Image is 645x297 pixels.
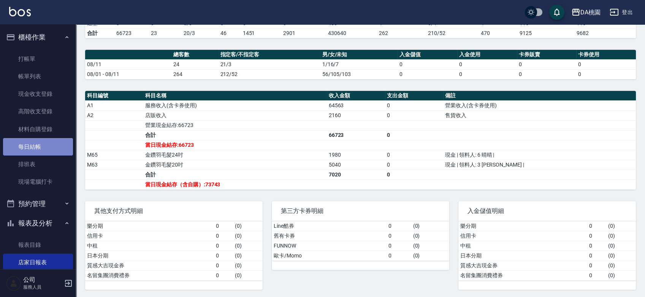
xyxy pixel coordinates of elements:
td: 服務收入(含卡券使用) [143,100,326,110]
td: 23 [149,28,182,38]
td: ( 0 ) [606,231,636,241]
button: save [549,5,564,20]
td: 24 [171,59,218,69]
td: 當日現金結存（含自購）:73743 [143,179,326,189]
td: 0 [214,241,233,251]
td: 歐卡/Momo [272,251,387,260]
td: 日本分期 [458,251,587,260]
td: M65 [85,150,143,160]
div: DA桃園 [580,8,601,17]
td: 0 [387,241,411,251]
button: 櫃檯作業 [3,27,73,47]
td: 66723 [114,28,149,38]
a: 現場電腦打卡 [3,173,73,191]
td: 0 [214,251,233,260]
th: 指定客/不指定客 [219,50,320,60]
td: 中租 [458,241,587,251]
td: 0 [385,160,443,170]
td: 0 [398,69,457,79]
td: 0 [214,221,233,231]
th: 科目名稱 [143,91,326,101]
td: ( 0 ) [411,251,450,260]
td: 日本分期 [85,251,214,260]
td: 9125 [518,28,575,38]
td: 店販收入 [143,110,326,120]
td: 56/105/103 [320,69,398,79]
td: 0 [387,221,411,231]
td: 1451 [241,28,282,38]
th: 入金使用 [457,50,517,60]
td: 0 [214,270,233,280]
td: ( 0 ) [233,231,263,241]
td: 7020 [327,170,385,179]
td: M63 [85,160,143,170]
button: DA桃園 [568,5,604,20]
td: 售貨收入 [443,110,636,120]
td: 0 [387,251,411,260]
th: 卡券使用 [576,50,636,60]
td: 0 [385,110,443,120]
td: ( 0 ) [411,241,450,251]
button: 登出 [607,5,636,19]
table: a dense table [458,221,636,281]
td: 262 [377,28,426,38]
td: 合計 [143,170,326,179]
button: 預約管理 [3,194,73,214]
td: 0 [587,260,606,270]
td: 1980 [327,150,385,160]
td: 營業現金結存:66723 [143,120,326,130]
td: 0 [387,231,411,241]
td: 樂分期 [458,221,587,231]
td: 5040 [327,160,385,170]
td: 合計 [85,28,114,38]
td: ( 0 ) [606,270,636,280]
img: Person [6,276,21,291]
td: 中租 [85,241,214,251]
a: 現金收支登錄 [3,85,73,103]
td: Line酷券 [272,221,387,231]
td: A2 [85,110,143,120]
th: 總客數 [171,50,218,60]
td: FUNNOW [272,241,387,251]
td: 2901 [281,28,326,38]
td: 0 [385,100,443,110]
td: 當日現金結存:66723 [143,140,326,150]
td: 46 [219,28,241,38]
td: 0 [587,231,606,241]
td: 質感大吉現金券 [85,260,214,270]
td: ( 0 ) [411,231,450,241]
table: a dense table [85,50,636,79]
a: 報表目錄 [3,236,73,254]
a: 排班表 [3,156,73,173]
td: ( 0 ) [606,251,636,260]
td: 0 [214,231,233,241]
a: 帳單列表 [3,68,73,85]
th: 男/女/未知 [320,50,398,60]
td: 264 [171,69,218,79]
td: 0 [587,270,606,280]
td: 0 [385,130,443,140]
td: 0 [517,59,577,69]
td: 名留集團消費禮券 [85,270,214,280]
td: 信用卡 [85,231,214,241]
td: ( 0 ) [606,241,636,251]
td: 0 [517,69,577,79]
td: 舊有卡券 [272,231,387,241]
td: 212/52 [219,69,320,79]
td: ( 0 ) [233,241,263,251]
td: 0 [385,170,443,179]
td: 0 [587,221,606,231]
th: 備註 [443,91,636,101]
span: 其他支付方式明細 [94,207,254,215]
td: ( 0 ) [233,221,263,231]
td: 0 [576,59,636,69]
table: a dense table [85,91,636,190]
td: 名留集團消費禮券 [458,270,587,280]
td: 0 [587,251,606,260]
td: 470 [479,28,518,38]
td: 9682 [575,28,636,38]
td: 0 [214,260,233,270]
td: 0 [587,241,606,251]
td: 金鑽羽毛髮20吋 [143,160,326,170]
td: 430640 [326,28,377,38]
